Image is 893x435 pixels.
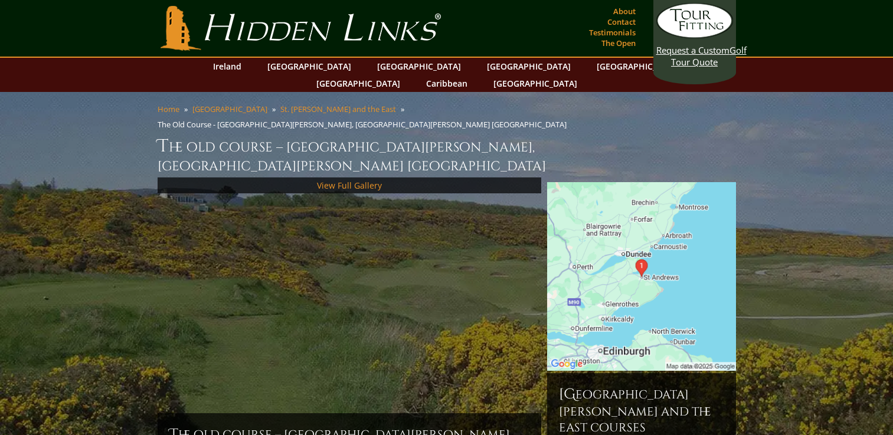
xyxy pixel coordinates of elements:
[280,104,396,114] a: St. [PERSON_NAME] and the East
[488,75,583,92] a: [GEOGRAPHIC_DATA]
[610,3,639,19] a: About
[192,104,267,114] a: [GEOGRAPHIC_DATA]
[158,104,179,114] a: Home
[547,182,736,371] img: Google Map of St Andrews Links, St Andrews, United Kingdom
[158,134,736,175] h1: The Old Course – [GEOGRAPHIC_DATA][PERSON_NAME], [GEOGRAPHIC_DATA][PERSON_NAME] [GEOGRAPHIC_DATA]
[604,14,639,30] a: Contact
[420,75,473,92] a: Caribbean
[261,58,357,75] a: [GEOGRAPHIC_DATA]
[656,44,730,56] span: Request a Custom
[207,58,247,75] a: Ireland
[481,58,577,75] a: [GEOGRAPHIC_DATA]
[158,119,571,130] li: The Old Course - [GEOGRAPHIC_DATA][PERSON_NAME], [GEOGRAPHIC_DATA][PERSON_NAME] [GEOGRAPHIC_DATA]
[598,35,639,51] a: The Open
[656,3,733,68] a: Request a CustomGolf Tour Quote
[371,58,467,75] a: [GEOGRAPHIC_DATA]
[310,75,406,92] a: [GEOGRAPHIC_DATA]
[317,180,382,191] a: View Full Gallery
[591,58,686,75] a: [GEOGRAPHIC_DATA]
[586,24,639,41] a: Testimonials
